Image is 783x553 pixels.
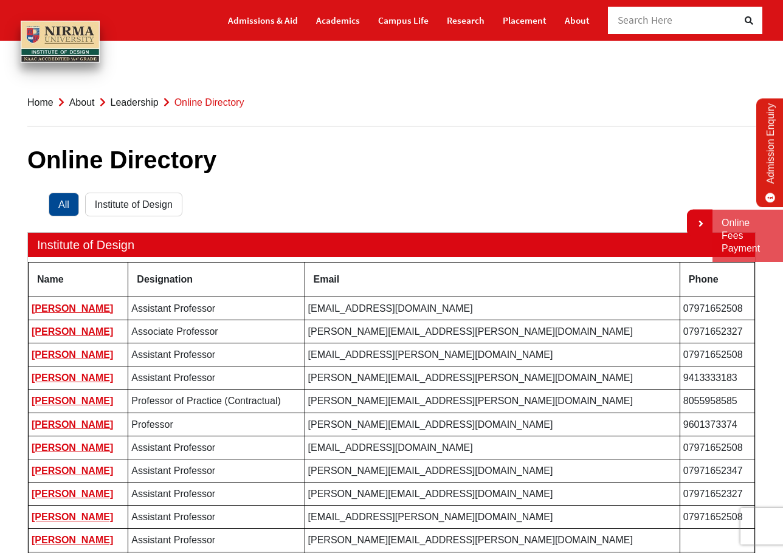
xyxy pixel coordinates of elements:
a: Academics [316,10,360,31]
td: [PERSON_NAME][EMAIL_ADDRESS][DOMAIN_NAME] [305,483,680,506]
a: [PERSON_NAME] [32,512,113,522]
td: 07971652347 [680,459,754,482]
a: [PERSON_NAME] [32,442,113,453]
td: [EMAIL_ADDRESS][DOMAIN_NAME] [305,297,680,320]
td: Assistant Professor [128,366,305,390]
th: Name [29,263,128,297]
a: All [49,193,79,216]
a: Institute of Design [85,193,182,216]
th: Email [305,263,680,297]
a: [PERSON_NAME] [32,396,113,406]
td: 07971652508 [680,436,754,459]
a: [PERSON_NAME] [32,373,113,383]
a: Home [27,97,53,108]
td: Assistant Professor [128,343,305,366]
td: Assistant Professor [128,297,305,320]
td: [PERSON_NAME][EMAIL_ADDRESS][PERSON_NAME][DOMAIN_NAME] [305,529,680,552]
a: [PERSON_NAME] [32,465,113,476]
a: [PERSON_NAME] [32,349,113,360]
td: [PERSON_NAME][EMAIL_ADDRESS][DOMAIN_NAME] [305,413,680,436]
th: Designation [128,263,305,297]
td: Assistant Professor [128,459,305,482]
td: Assistant Professor [128,529,305,552]
a: Campus Life [378,10,429,31]
td: 9413333183 [680,366,754,390]
a: Research [447,10,485,31]
a: [PERSON_NAME] [32,489,113,499]
span: Search Here [618,13,673,27]
td: [PERSON_NAME][EMAIL_ADDRESS][PERSON_NAME][DOMAIN_NAME] [305,320,680,343]
td: [EMAIL_ADDRESS][PERSON_NAME][DOMAIN_NAME] [305,343,680,366]
td: [PERSON_NAME][EMAIL_ADDRESS][PERSON_NAME][DOMAIN_NAME] [305,390,680,413]
nav: breadcrumb [27,79,756,126]
td: [PERSON_NAME][EMAIL_ADDRESS][PERSON_NAME][DOMAIN_NAME] [305,366,680,390]
a: [PERSON_NAME] [32,303,113,314]
td: 8055958585 [680,390,754,413]
td: Professor [128,413,305,436]
img: main_logo [21,21,100,63]
h5: Institute of Design [28,233,755,257]
td: Assistant Professor [128,506,305,529]
td: [PERSON_NAME][EMAIL_ADDRESS][DOMAIN_NAME] [305,459,680,482]
td: 07971652508 [680,297,754,320]
td: 07971652327 [680,483,754,506]
a: [PERSON_NAME] [32,326,113,337]
td: 07971652508 [680,343,754,366]
td: [EMAIL_ADDRESS][PERSON_NAME][DOMAIN_NAME] [305,506,680,529]
td: [EMAIL_ADDRESS][DOMAIN_NAME] [305,436,680,459]
td: Associate Professor [128,320,305,343]
td: 9601373374 [680,413,754,436]
span: Online Directory [174,97,244,108]
td: Assistant Professor [128,483,305,506]
td: Professor of Practice (Contractual) [128,390,305,413]
td: 07971652327 [680,320,754,343]
a: Placement [503,10,547,31]
th: Phone [680,263,754,297]
a: Online Fees Payment [722,217,774,255]
a: About [565,10,590,31]
h1: Online Directory [27,145,756,174]
td: Assistant Professor [128,436,305,459]
td: 07971652508 [680,506,754,529]
a: [PERSON_NAME] [32,419,113,430]
a: Leadership [111,97,159,108]
a: Admissions & Aid [228,10,298,31]
a: [PERSON_NAME] [32,535,113,545]
a: About [69,97,95,108]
